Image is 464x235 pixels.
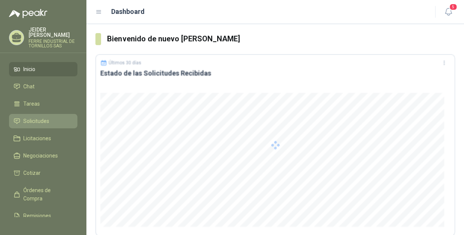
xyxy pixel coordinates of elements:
[9,97,77,111] a: Tareas
[9,166,77,180] a: Cotizar
[29,39,77,48] p: FERRE INDUSTRIAL DE TORNILLOS SAS
[29,27,77,38] p: JEIDER [PERSON_NAME]
[23,169,41,177] span: Cotizar
[23,100,40,108] span: Tareas
[23,212,51,220] span: Remisiones
[9,149,77,163] a: Negociaciones
[441,5,455,19] button: 5
[23,152,58,160] span: Negociaciones
[9,114,77,128] a: Solicitudes
[9,209,77,223] a: Remisiones
[9,62,77,76] a: Inicio
[107,33,455,45] h3: Bienvenido de nuevo [PERSON_NAME]
[9,9,47,18] img: Logo peakr
[9,183,77,206] a: Órdenes de Compra
[23,82,35,91] span: Chat
[9,79,77,94] a: Chat
[23,186,70,203] span: Órdenes de Compra
[23,117,49,125] span: Solicitudes
[111,6,145,17] h1: Dashboard
[449,3,457,11] span: 5
[23,134,51,143] span: Licitaciones
[23,65,35,73] span: Inicio
[9,131,77,146] a: Licitaciones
